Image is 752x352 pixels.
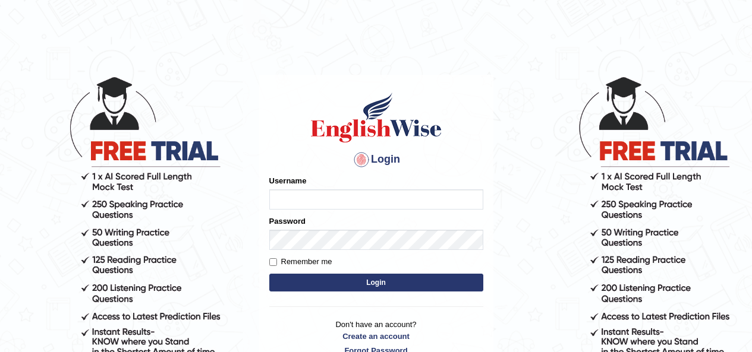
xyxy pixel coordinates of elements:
img: Logo of English Wise sign in for intelligent practice with AI [309,91,444,144]
label: Username [269,175,307,186]
label: Password [269,215,306,227]
a: Create an account [269,331,483,342]
label: Remember me [269,256,332,268]
h4: Login [269,150,483,169]
button: Login [269,274,483,291]
input: Remember me [269,258,277,266]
